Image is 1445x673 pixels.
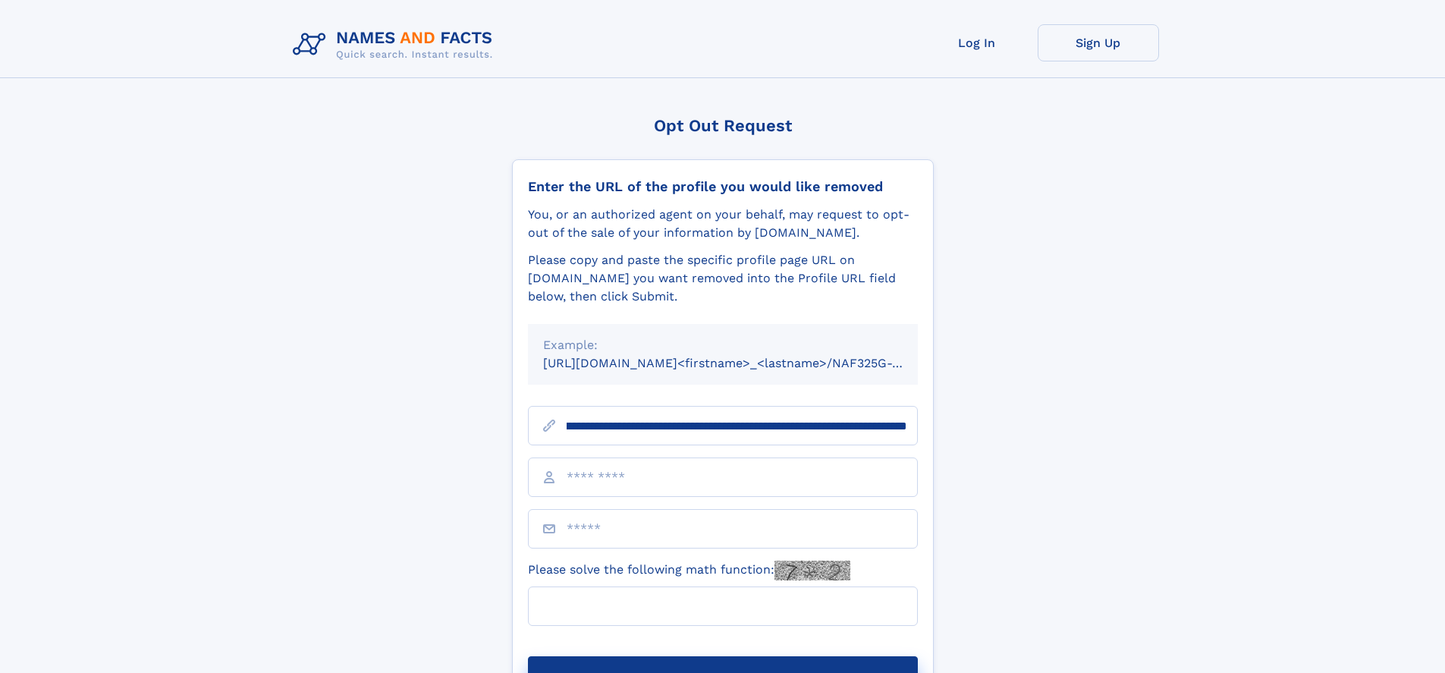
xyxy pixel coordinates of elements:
[528,206,918,242] div: You, or an authorized agent on your behalf, may request to opt-out of the sale of your informatio...
[528,178,918,195] div: Enter the URL of the profile you would like removed
[1038,24,1159,61] a: Sign Up
[543,336,903,354] div: Example:
[543,356,947,370] small: [URL][DOMAIN_NAME]<firstname>_<lastname>/NAF325G-xxxxxxxx
[916,24,1038,61] a: Log In
[528,561,850,580] label: Please solve the following math function:
[287,24,505,65] img: Logo Names and Facts
[528,251,918,306] div: Please copy and paste the specific profile page URL on [DOMAIN_NAME] you want removed into the Pr...
[512,116,934,135] div: Opt Out Request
